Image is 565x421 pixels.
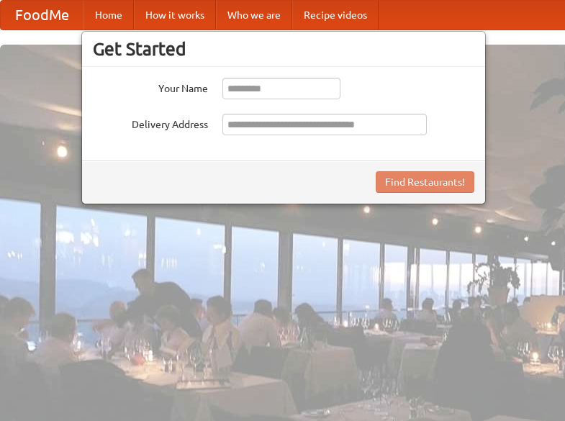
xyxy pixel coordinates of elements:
[1,1,83,30] a: FoodMe
[292,1,379,30] a: Recipe videos
[83,1,134,30] a: Home
[93,78,208,96] label: Your Name
[134,1,216,30] a: How it works
[216,1,292,30] a: Who we are
[376,171,474,193] button: Find Restaurants!
[93,38,474,60] h3: Get Started
[93,114,208,132] label: Delivery Address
